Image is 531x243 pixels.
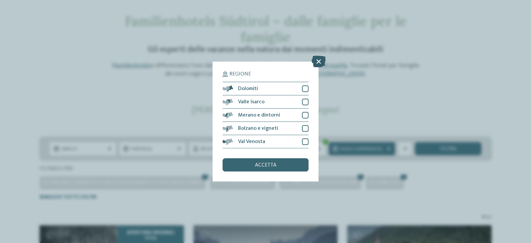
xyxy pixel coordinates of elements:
span: Valle Isarco [238,99,265,105]
span: Merano e dintorni [238,113,280,118]
span: accetta [255,163,276,168]
span: Val Venosta [238,139,265,144]
span: Bolzano e vigneti [238,126,278,131]
span: Regione [229,72,251,77]
span: Dolomiti [238,86,258,91]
